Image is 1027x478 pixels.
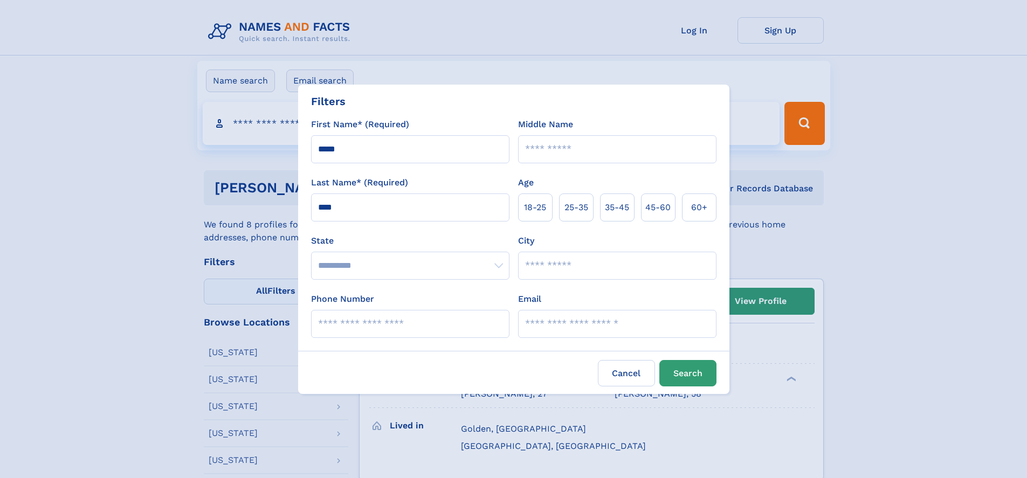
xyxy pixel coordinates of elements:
[605,201,629,214] span: 35‑45
[311,234,509,247] label: State
[311,118,409,131] label: First Name* (Required)
[524,201,546,214] span: 18‑25
[518,118,573,131] label: Middle Name
[691,201,707,214] span: 60+
[311,293,374,306] label: Phone Number
[311,176,408,189] label: Last Name* (Required)
[659,360,716,386] button: Search
[564,201,588,214] span: 25‑35
[311,93,346,109] div: Filters
[518,234,534,247] label: City
[598,360,655,386] label: Cancel
[518,176,534,189] label: Age
[518,293,541,306] label: Email
[645,201,671,214] span: 45‑60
